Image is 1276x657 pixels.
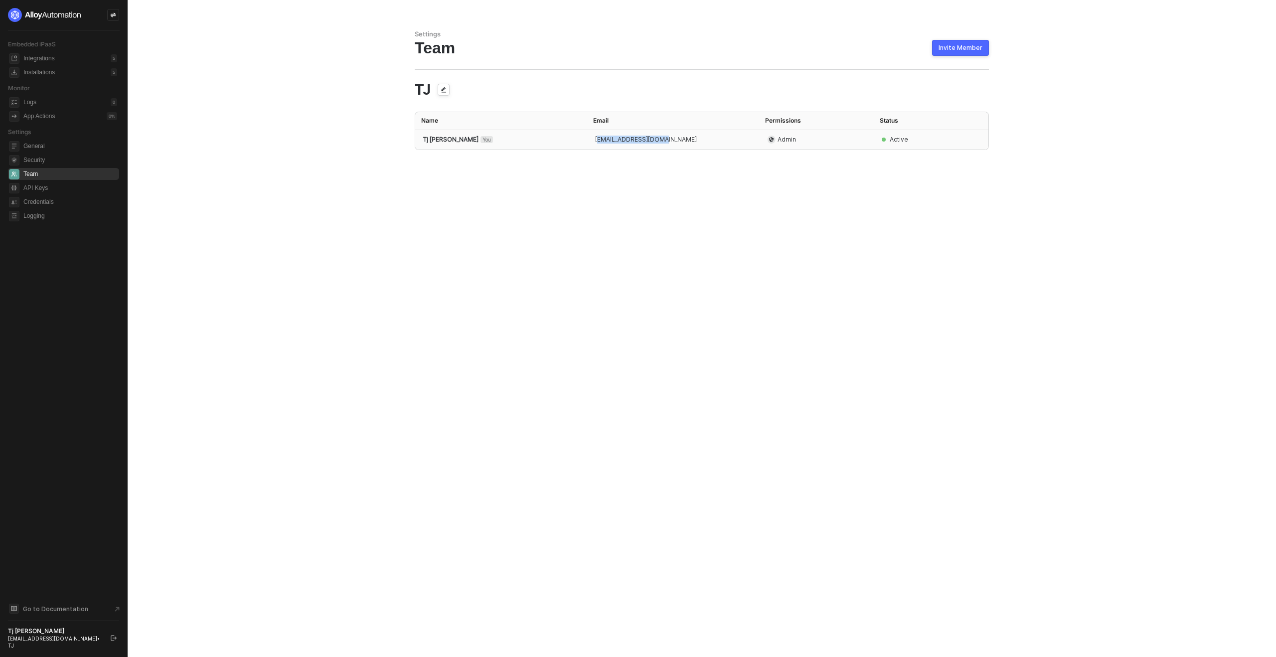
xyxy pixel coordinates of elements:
[107,112,117,120] div: 0 %
[23,605,88,613] span: Go to Documentation
[23,182,117,194] span: API Keys
[9,111,19,122] span: icon-app-actions
[9,183,19,193] span: api-key
[9,155,19,165] span: security
[8,8,119,22] a: logo
[480,136,493,143] span: You
[111,635,117,641] span: logout
[759,112,874,130] th: Permissions
[9,97,19,108] span: icon-logs
[8,8,82,22] img: logo
[111,68,117,76] div: 5
[23,112,55,121] div: App Actions
[423,136,579,144] div: Tj [PERSON_NAME]
[939,44,982,52] div: Invite Member
[111,54,117,62] div: 5
[587,130,759,150] td: [EMAIL_ADDRESS][DOMAIN_NAME]
[8,627,102,635] div: Tj [PERSON_NAME]
[415,112,587,130] th: Name
[8,84,30,92] span: Monitor
[890,136,908,144] div: Active
[23,54,55,63] div: Integrations
[8,128,31,136] span: Settings
[23,196,117,208] span: Credentials
[9,211,19,221] span: logging
[9,141,19,152] span: general
[23,68,55,77] div: Installations
[23,210,117,222] span: Logging
[8,40,56,48] span: Embedded iPaaS
[874,112,960,130] th: Status
[9,604,19,614] span: documentation
[111,98,117,106] div: 0
[415,38,989,57] div: Team
[23,140,117,152] span: General
[8,603,120,615] a: Knowledge Base
[23,98,36,107] div: Logs
[8,635,102,649] div: [EMAIL_ADDRESS][DOMAIN_NAME] • TJ
[112,604,122,614] span: document-arrow
[110,12,116,18] span: icon-swap
[767,136,776,144] span: icon-admin
[9,53,19,64] span: integrations
[415,30,989,38] div: Settings
[415,83,431,97] span: TJ
[932,40,989,56] button: Invite Member
[9,169,19,179] span: team
[23,168,117,180] span: Team
[9,197,19,207] span: credentials
[435,82,453,100] span: icon-edit-team
[9,67,19,78] span: installations
[778,136,796,144] span: Admin
[23,154,117,166] span: Security
[587,112,759,130] th: Email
